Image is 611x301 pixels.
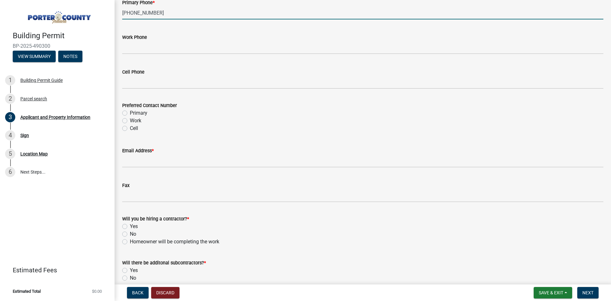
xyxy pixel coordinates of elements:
[5,149,15,159] div: 5
[122,217,189,221] label: Will you be hiring a contractor?
[534,287,572,298] button: Save & Exit
[130,117,141,125] label: Work
[122,261,206,265] label: Will there be additonal subcontractors?
[122,35,147,40] label: Work Phone
[13,43,102,49] span: BP-2025-490300
[13,31,109,40] h4: Building Permit
[13,54,56,59] wm-modal-confirm: Summary
[130,125,138,132] label: Cell
[122,1,155,5] label: Primary Phone
[132,290,144,295] span: Back
[130,223,138,230] label: Yes
[151,287,179,298] button: Discard
[20,97,47,101] div: Parcel search
[5,264,104,276] a: Estimated Fees
[13,289,41,293] span: Estimated Total
[130,267,138,274] label: Yes
[5,112,15,122] div: 3
[122,183,130,188] label: Fax
[20,133,29,138] div: Sign
[5,75,15,85] div: 1
[58,54,82,59] wm-modal-confirm: Notes
[13,7,104,25] img: Porter County, Indiana
[130,274,136,282] label: No
[58,51,82,62] button: Notes
[127,287,149,298] button: Back
[20,78,63,82] div: Building Permit Guide
[577,287,599,298] button: Next
[122,70,144,75] label: Cell Phone
[5,167,15,177] div: 6
[130,230,136,238] label: No
[130,109,147,117] label: Primary
[130,238,219,246] label: Homeowner will be completing the work
[539,290,563,295] span: Save & Exit
[5,94,15,104] div: 2
[92,289,102,293] span: $0.00
[13,51,56,62] button: View Summary
[122,149,154,153] label: Email Address
[20,115,90,119] div: Applicant and Property Information
[5,130,15,140] div: 4
[20,152,48,156] div: Location Map
[122,104,177,108] label: Preferred Contact Number
[582,290,593,295] span: Next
